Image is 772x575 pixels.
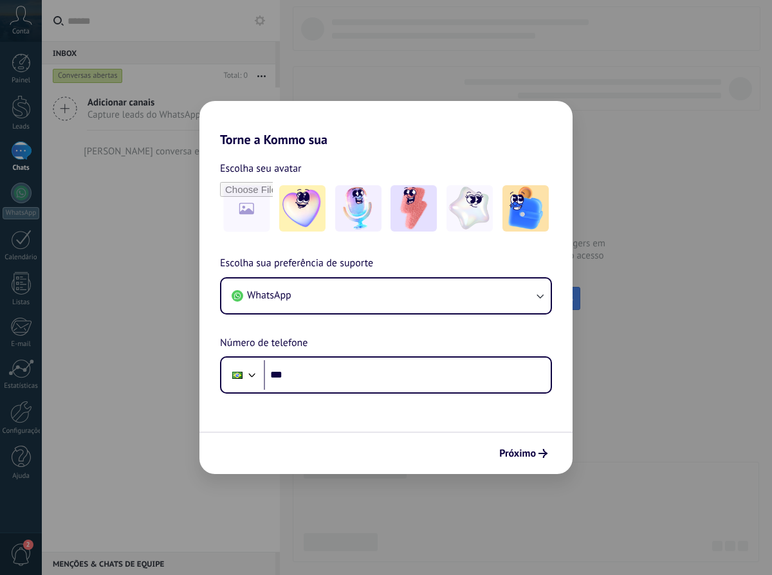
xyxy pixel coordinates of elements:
img: -4.jpeg [446,185,493,232]
img: -2.jpeg [335,185,381,232]
span: Escolha sua preferência de suporte [220,255,373,272]
img: -1.jpeg [279,185,326,232]
span: Número de telefone [220,335,308,352]
h2: Torne a Kommo sua [199,101,573,147]
span: WhatsApp [247,289,291,302]
span: Próximo [499,449,536,458]
img: -5.jpeg [502,185,549,232]
img: -3.jpeg [391,185,437,232]
button: WhatsApp [221,278,551,313]
div: Brazil: + 55 [225,361,250,388]
span: Escolha seu avatar [220,160,302,177]
button: Próximo [493,443,553,464]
